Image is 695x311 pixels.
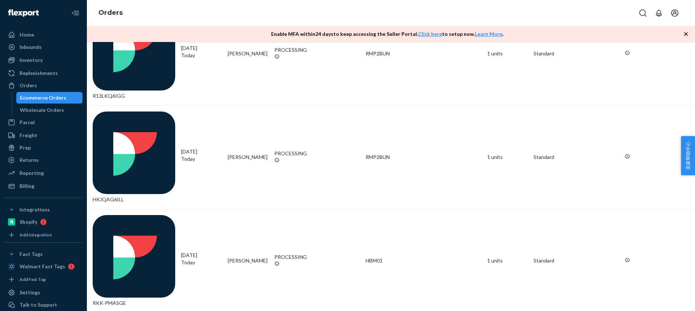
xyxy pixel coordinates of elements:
[366,257,481,264] div: HBM01
[68,6,83,20] button: Close Navigation
[20,70,58,77] div: Replenishments
[181,148,222,163] div: [DATE]
[11,50,80,59] span: 直接联系客服平台
[20,182,34,190] div: Billing
[4,142,83,154] a: Prep
[4,54,83,66] a: Inventory
[681,136,695,175] button: 卖家帮助中心
[20,156,39,164] div: Returns
[11,128,163,149] p: 提供准确的信息可以帮助客服团队将您的问题分配给正确的人员，并缩短解决问题的时间：
[20,263,65,270] div: Walmart Fast Tags
[93,215,175,307] div: RKK-PMASGE
[484,105,531,209] td: 1 units
[534,154,619,161] p: Standard
[20,132,37,139] div: Freight
[4,216,83,228] a: Shopify
[4,80,83,91] a: Orders
[181,155,222,163] p: Today
[4,117,83,128] a: Parcel
[8,9,39,17] img: Flexport logo
[20,119,35,126] div: Parcel
[475,31,502,37] a: Learn More
[20,232,52,238] div: Add Integration
[20,144,31,151] div: Prep
[4,180,83,192] a: Billing
[534,257,619,264] p: Standard
[20,301,57,308] div: Talk to Support
[93,3,129,24] ol: breadcrumbs
[11,244,163,265] p: 您也可以访问“卖家帮助中心”的其他资源：
[20,276,46,282] div: Add Fast Tag
[4,41,83,53] a: Inbounds
[4,275,83,284] a: Add Fast Tag
[181,52,222,59] p: Today
[181,252,222,266] div: [DATE]
[98,9,123,17] a: Orders
[20,169,44,177] div: Reporting
[418,31,442,37] a: Click here
[181,45,222,59] div: [DATE]
[93,8,175,100] div: R13LKQ6IGG
[366,154,481,161] div: RMP2BUN
[20,31,34,38] div: Home
[366,50,481,57] div: RMP2BUN
[20,289,40,296] div: Settings
[20,218,37,226] div: Shopify
[11,245,136,263] a: [URL][DOMAIN_NAME]
[4,154,83,166] a: Returns
[4,231,83,239] a: Add Integration
[181,259,222,266] p: Today
[93,112,175,203] div: HKJQAG6ILL
[16,92,83,104] a: Ecommerce Orders
[20,106,64,114] div: Wholesale Orders
[274,46,360,54] div: PROCESSING
[4,261,83,272] a: Walmart Fast Tags
[271,30,504,38] p: Enable MFA within 24 days to keep accessing the Seller Portal. to setup now. .
[11,14,163,39] div: 358 如何在Deliverr提交并跟踪客服请求？
[20,82,37,89] div: Orders
[225,2,271,105] td: [PERSON_NAME]
[667,6,682,20] button: Open account menu
[20,94,66,101] div: Ecommerce Orders
[20,43,42,51] div: Inbounds
[225,105,271,209] td: [PERSON_NAME]
[484,2,531,105] td: 1 units
[636,6,650,20] button: Open Search Box
[274,150,360,157] div: PROCESSING
[4,130,83,141] a: Freight
[4,287,83,298] a: Settings
[11,65,163,86] p: 如果您遇到了任何的问题或对我们的平台有任何疑问，最好的办法是联系我们的客服。
[98,98,162,106] a: [URL][DOMAIN_NAME]
[4,299,83,311] a: Talk to Support
[4,167,83,179] a: Reporting
[652,6,666,20] button: Open notifications
[16,104,83,116] a: Wholesale Orders
[11,97,163,118] p: 您可以直接通过该网址提交问题： （目前只支持英文）
[534,50,619,57] p: Standard
[4,29,83,41] a: Home
[4,248,83,260] button: Fast Tags
[11,160,163,230] img: ticket_snap.PNG
[20,251,43,258] div: Fast Tags
[4,67,83,79] a: Replenishments
[20,56,43,64] div: Inventory
[4,204,83,215] button: Integrations
[274,253,360,261] div: PROCESSING
[20,206,50,213] div: Integrations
